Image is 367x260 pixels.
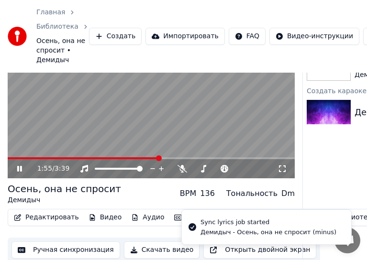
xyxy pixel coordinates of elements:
[170,211,224,224] button: Субтитры
[180,188,196,199] div: BPM
[226,188,278,199] div: Тональность
[11,241,120,259] button: Ручная синхронизация
[8,27,27,46] img: youka
[36,8,65,17] a: Главная
[37,164,60,173] div: /
[36,22,78,32] a: Библиотека
[200,188,215,199] div: 136
[36,8,89,65] nav: breadcrumb
[124,241,200,259] button: Скачать видео
[89,28,142,45] button: Создать
[200,228,336,237] div: Демидыч - Осень, она не спросит (minus)
[85,211,126,224] button: Видео
[36,36,89,65] span: Осень, она не спросит • Демидыч
[145,28,225,45] button: Импортировать
[8,182,121,195] div: Осень, она не спросит
[127,211,168,224] button: Аудио
[200,217,336,227] div: Sync lyrics job started
[37,164,52,173] span: 1:55
[55,164,69,173] span: 3:39
[203,241,316,259] button: Открыть двойной экран
[229,28,266,45] button: FAQ
[8,195,121,205] div: Демидыч
[281,188,295,199] div: Dm
[269,28,359,45] button: Видео-инструкции
[10,211,83,224] button: Редактировать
